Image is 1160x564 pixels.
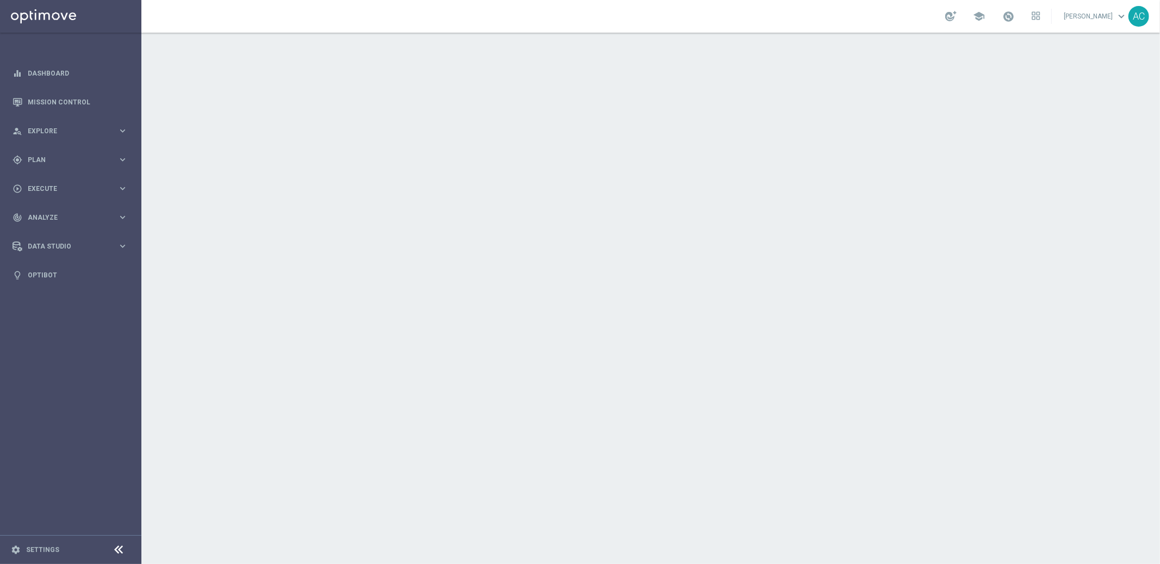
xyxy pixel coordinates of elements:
[117,183,128,194] i: keyboard_arrow_right
[28,214,117,221] span: Analyze
[12,69,128,78] button: equalizer Dashboard
[13,126,117,136] div: Explore
[13,69,22,78] i: equalizer
[117,241,128,251] i: keyboard_arrow_right
[1128,6,1149,27] div: AC
[28,261,128,289] a: Optibot
[26,547,59,553] a: Settings
[12,271,128,280] button: lightbulb Optibot
[13,155,117,165] div: Plan
[28,185,117,192] span: Execute
[117,126,128,136] i: keyboard_arrow_right
[28,157,117,163] span: Plan
[11,545,21,555] i: settings
[973,10,985,22] span: school
[1115,10,1127,22] span: keyboard_arrow_down
[28,88,128,116] a: Mission Control
[13,126,22,136] i: person_search
[117,154,128,165] i: keyboard_arrow_right
[1063,8,1128,24] a: [PERSON_NAME]keyboard_arrow_down
[12,127,128,135] button: person_search Explore keyboard_arrow_right
[13,155,22,165] i: gps_fixed
[13,261,128,289] div: Optibot
[12,213,128,222] button: track_changes Analyze keyboard_arrow_right
[28,128,117,134] span: Explore
[13,184,117,194] div: Execute
[13,241,117,251] div: Data Studio
[12,98,128,107] button: Mission Control
[13,213,117,222] div: Analyze
[13,270,22,280] i: lightbulb
[13,184,22,194] i: play_circle_outline
[12,242,128,251] button: Data Studio keyboard_arrow_right
[12,184,128,193] button: play_circle_outline Execute keyboard_arrow_right
[117,212,128,222] i: keyboard_arrow_right
[28,243,117,250] span: Data Studio
[28,59,128,88] a: Dashboard
[13,213,22,222] i: track_changes
[13,88,128,116] div: Mission Control
[12,156,128,164] button: gps_fixed Plan keyboard_arrow_right
[13,59,128,88] div: Dashboard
